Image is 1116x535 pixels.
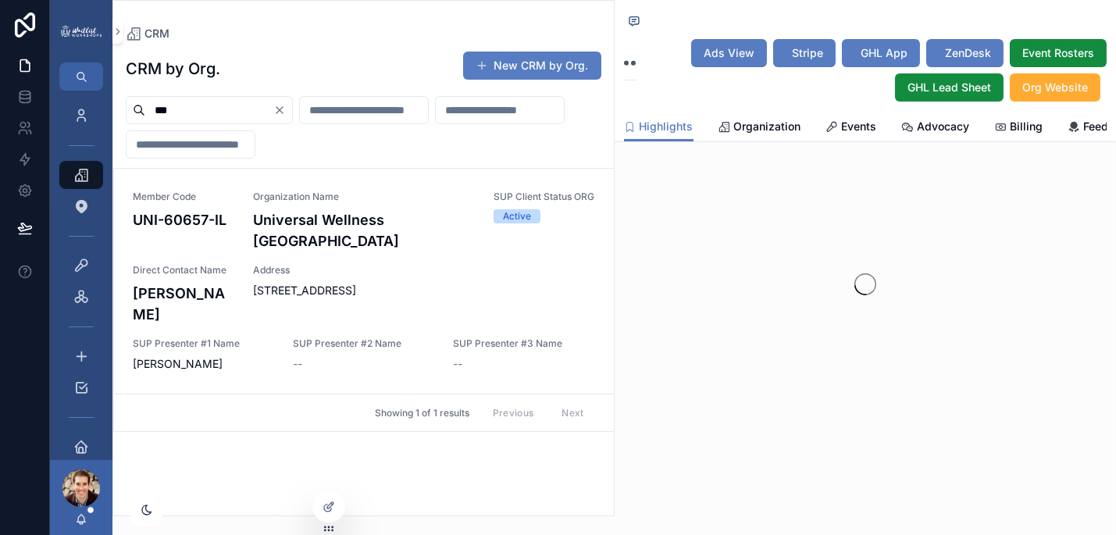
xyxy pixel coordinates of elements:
span: Events [842,119,877,134]
a: Organization [718,112,801,144]
span: GHL App [861,45,907,61]
h4: UNI-60657-IL [133,209,234,230]
button: Stripe [773,39,836,67]
button: GHL Lead Sheet [895,73,1004,102]
span: GHL Lead Sheet [907,80,991,95]
button: Clear [273,104,292,116]
span: -- [453,356,462,372]
span: Direct Contact Name [133,264,234,276]
span: Ads View [704,45,754,61]
span: Stripe [792,45,823,61]
a: Advocacy [902,112,970,144]
span: [PERSON_NAME] [133,356,274,372]
a: Events [826,112,877,144]
span: Showing 1 of 1 results [375,407,469,419]
span: SUP Presenter #3 Name [453,337,594,350]
a: CRM [126,26,169,41]
button: GHL App [842,39,920,67]
span: SUP Presenter #1 Name [133,337,274,350]
h4: [PERSON_NAME] [133,283,234,325]
button: New CRM by Org. [463,52,601,80]
span: Event Rosters [1022,45,1094,61]
button: Org Website [1010,73,1100,102]
span: [STREET_ADDRESS] [253,283,595,298]
h4: Universal Wellness [GEOGRAPHIC_DATA] [253,209,475,251]
span: Member Code [133,191,234,203]
span: SUP Client Status ORG [494,191,595,203]
span: Highlights [640,119,693,134]
a: Highlights [624,112,693,142]
button: Event Rosters [1010,39,1107,67]
span: Advocacy [918,119,970,134]
button: Ads View [691,39,767,67]
span: -- [293,356,302,372]
span: Organization [734,119,801,134]
div: scrollable content [50,91,112,460]
a: Billing [995,112,1043,144]
span: Address [253,264,595,276]
span: Billing [1011,119,1043,134]
span: ZenDesk [945,45,991,61]
span: CRM [144,26,169,41]
span: Organization Name [253,191,475,203]
h1: CRM by Org. [126,58,220,80]
img: App logo [59,24,103,39]
span: SUP Presenter #2 Name [293,337,434,350]
div: Active [503,209,531,223]
span: Org Website [1022,80,1088,95]
a: Member CodeUNI-60657-ILOrganization NameUniversal Wellness [GEOGRAPHIC_DATA]SUP Client Status ORG... [114,169,614,394]
button: ZenDesk [926,39,1004,67]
